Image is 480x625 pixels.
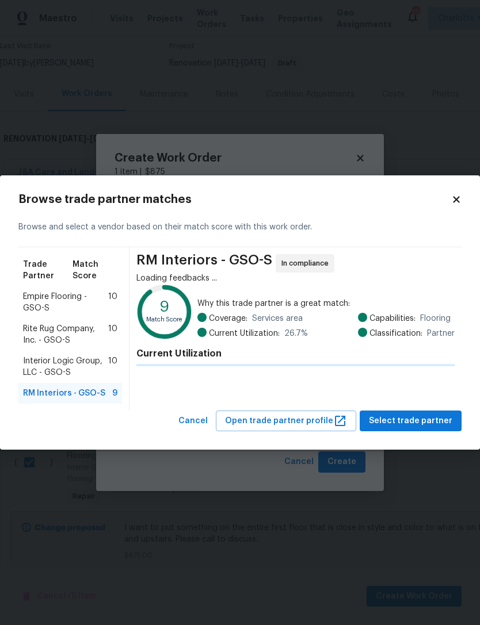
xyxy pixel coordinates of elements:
[369,414,452,428] span: Select trade partner
[136,254,272,273] span: RM Interiors - GSO-S
[108,323,117,346] span: 10
[108,355,117,378] span: 10
[136,348,455,359] h4: Current Utilization
[369,313,416,324] span: Capabilities:
[23,388,105,399] span: RM Interiors - GSO-S
[174,411,212,432] button: Cancel
[136,273,455,284] div: Loading feedbacks ...
[209,328,280,339] span: Current Utilization:
[160,299,169,315] text: 9
[23,259,73,282] span: Trade Partner
[369,328,422,339] span: Classification:
[216,411,356,432] button: Open trade partner profile
[23,323,108,346] span: Rite Rug Company, Inc. - GSO-S
[420,313,451,324] span: Flooring
[23,291,108,314] span: Empire Flooring - GSO-S
[112,388,117,399] span: 9
[427,328,455,339] span: Partner
[23,355,108,378] span: Interior Logic Group, LLC - GSO-S
[18,194,451,205] h2: Browse trade partner matches
[108,291,117,314] span: 10
[146,316,183,323] text: Match Score
[209,313,247,324] span: Coverage:
[284,328,308,339] span: 26.7 %
[281,258,333,269] span: In compliance
[252,313,303,324] span: Services area
[225,414,347,428] span: Open trade partner profile
[197,298,455,309] span: Why this trade partner is a great match:
[18,208,462,247] div: Browse and select a vendor based on their match score with this work order.
[178,414,208,428] span: Cancel
[73,259,117,282] span: Match Score
[360,411,462,432] button: Select trade partner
